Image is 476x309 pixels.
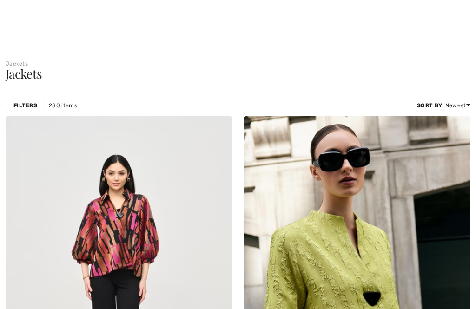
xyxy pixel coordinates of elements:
[417,102,442,109] strong: Sort By
[49,101,77,110] span: 280 items
[13,101,37,110] strong: Filters
[6,66,42,82] span: Jackets
[6,60,28,67] a: Jackets
[417,101,470,110] div: : Newest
